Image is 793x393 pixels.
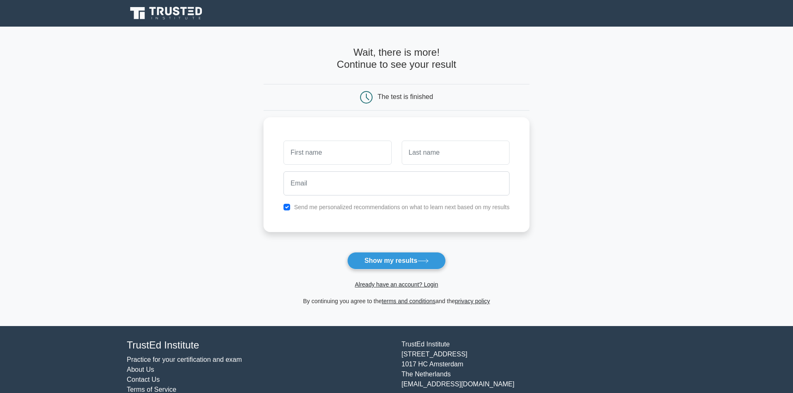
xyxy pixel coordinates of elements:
a: Already have an account? Login [355,281,438,288]
a: Terms of Service [127,386,176,393]
input: Email [283,171,510,195]
h4: Wait, there is more! Continue to see your result [264,47,529,71]
a: privacy policy [455,298,490,304]
a: About Us [127,366,154,373]
a: terms and conditions [382,298,435,304]
button: Show my results [347,252,445,269]
a: Contact Us [127,376,160,383]
label: Send me personalized recommendations on what to learn next based on my results [294,204,510,210]
div: The test is finished [378,93,433,100]
input: First name [283,141,391,165]
input: Last name [402,141,510,165]
a: Practice for your certification and exam [127,356,242,363]
div: By continuing you agree to the and the [259,296,534,306]
h4: TrustEd Institute [127,339,392,351]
